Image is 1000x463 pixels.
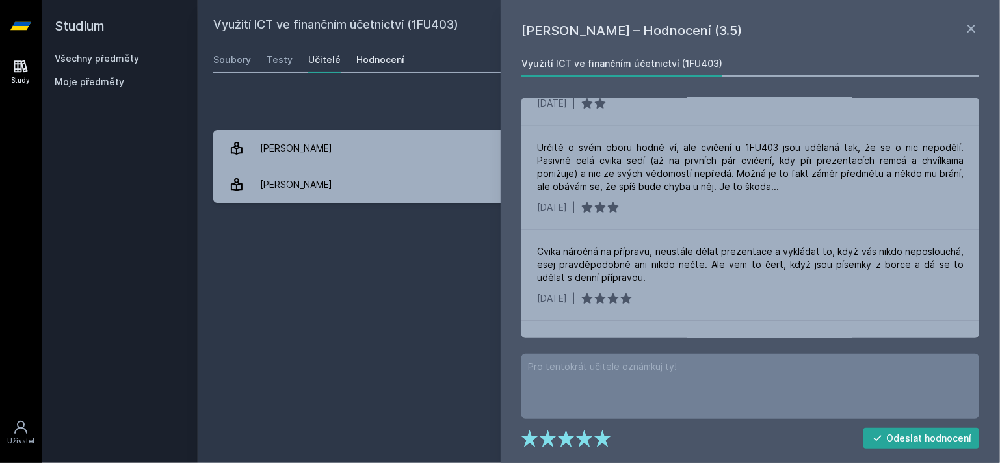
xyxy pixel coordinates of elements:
[308,53,341,66] div: Učitelé
[572,201,575,214] div: |
[7,436,34,446] div: Uživatel
[537,141,964,193] div: Určitě o svém oboru hodně ví, ale cvičení u 1FU403 jsou udělaná tak, že se o nic nepodělí. Pasivn...
[537,201,567,214] div: [DATE]
[213,166,984,203] a: [PERSON_NAME] 5 hodnocení 4.6
[213,53,251,66] div: Soubory
[260,135,332,161] div: [PERSON_NAME]
[213,16,839,36] h2: Využití ICT ve finančním účetnictví (1FU403)
[356,47,404,73] a: Hodnocení
[537,97,567,110] div: [DATE]
[55,75,124,88] span: Moje předměty
[213,130,984,166] a: [PERSON_NAME] 6 hodnocení 3.5
[3,413,39,453] a: Uživatel
[572,97,575,110] div: |
[267,53,293,66] div: Testy
[356,53,404,66] div: Hodnocení
[213,47,251,73] a: Soubory
[308,47,341,73] a: Učitelé
[12,75,31,85] div: Study
[55,53,139,64] a: Všechny předměty
[260,172,332,198] div: [PERSON_NAME]
[267,47,293,73] a: Testy
[3,52,39,92] a: Study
